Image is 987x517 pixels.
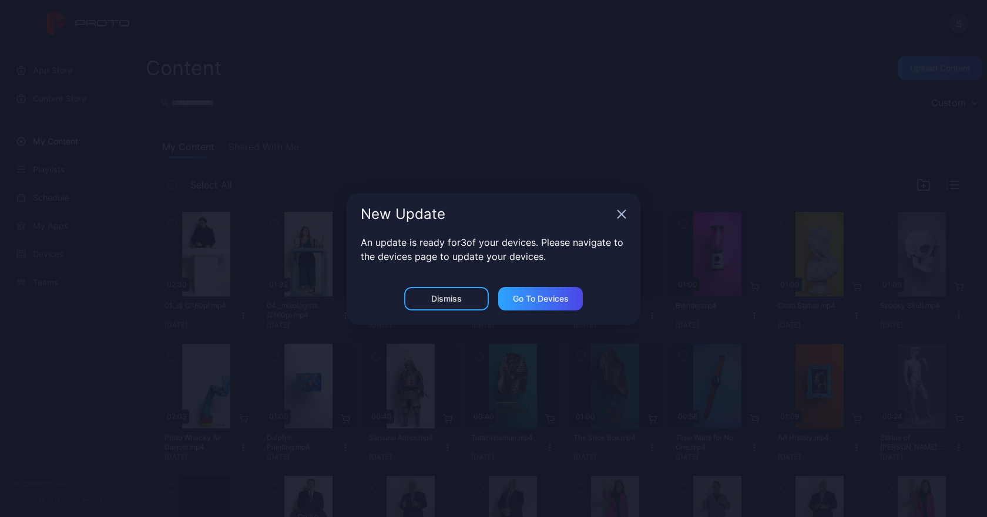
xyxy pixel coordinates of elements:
[498,287,583,310] button: Go to devices
[361,207,612,221] div: New Update
[361,235,626,263] p: An update is ready for 3 of your devices. Please navigate to the devices page to update your devi...
[404,287,489,310] button: Dismiss
[513,294,569,303] div: Go to devices
[431,294,462,303] div: Dismiss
